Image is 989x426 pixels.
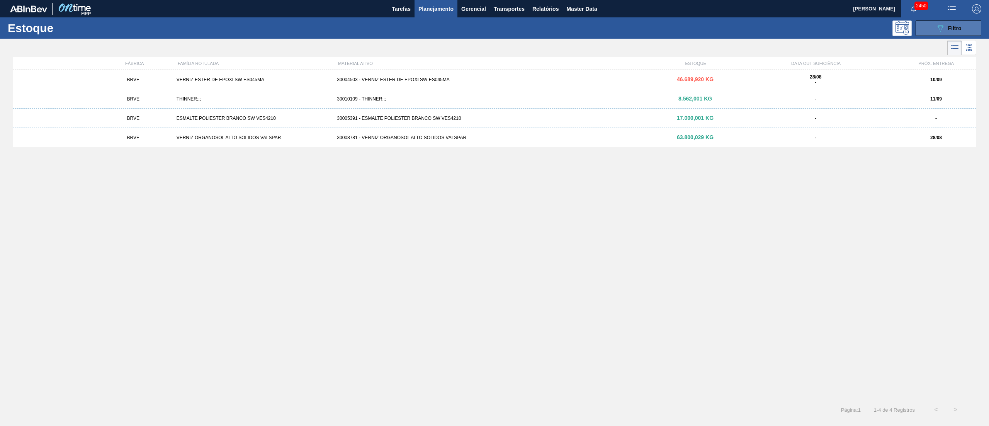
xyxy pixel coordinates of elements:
div: VERNIZ ESTER DE EPOXI SW ES045MA [173,77,334,82]
strong: 28/08 [930,135,942,140]
span: 8.562,001 KG [678,95,712,102]
div: Visão em Cards [962,41,976,55]
span: 46.689,920 KG [677,76,714,82]
div: Visão em Lista [947,41,962,55]
span: 17.000,001 KG [677,115,714,121]
span: BRVE [127,77,139,82]
div: Pogramando: nenhum usuário selecionado [892,20,912,36]
div: MATERIAL ATIVO [335,61,656,66]
span: - [815,116,816,121]
span: BRVE [127,135,139,140]
button: Filtro [916,20,981,36]
button: > [946,400,965,419]
div: FAMÍLIA ROTULADA [175,61,335,66]
div: THINNER;;; [173,96,334,102]
div: VERNIZ ORGANOSOL ALTO SOLIDOS VALSPAR [173,135,334,140]
div: 30010109 - THINNER;;; [334,96,655,102]
span: 63.800,029 KG [677,134,714,140]
div: PRÓX. ENTREGA [896,61,977,66]
h1: Estoque [8,24,128,32]
span: Página : 1 [841,407,861,413]
div: 30004503 - VERNIZ ESTER DE EPOXI SW ES045MA [334,77,655,82]
button: < [926,400,946,419]
strong: 10/09 [930,77,942,82]
span: BRVE [127,116,139,121]
div: 30008781 - VERNIZ ORGANOSOL ALTO SOLIDOS VALSPAR [334,135,655,140]
span: - [815,96,816,102]
span: Filtro [948,25,962,31]
strong: 28/08 [810,74,821,80]
span: Gerencial [461,4,486,14]
span: - [815,135,816,140]
button: Notificações [901,3,926,14]
strong: - [935,116,937,121]
img: TNhmsLtSVTkK8tSr43FrP2fwEKptu5GPRR3wAAAABJRU5ErkJggg== [10,5,47,12]
div: ESMALTE POLIESTER BRANCO SW VES4210 [173,116,334,121]
span: - [815,80,816,85]
span: 1 - 4 de 4 Registros [872,407,915,413]
span: Relatórios [532,4,559,14]
div: FÁBRICA [95,61,175,66]
img: Logout [972,4,981,14]
span: 2450 [914,2,928,10]
div: ESTOQUE [656,61,736,66]
span: Transportes [494,4,525,14]
img: userActions [947,4,957,14]
div: DATA OUT SUFICIÊNCIA [736,61,896,66]
div: 30005391 - ESMALTE POLIESTER BRANCO SW VES4210 [334,116,655,121]
span: Master Data [566,4,597,14]
span: BRVE [127,96,139,102]
span: Planejamento [418,4,454,14]
span: Tarefas [392,4,411,14]
strong: 11/09 [930,96,942,102]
